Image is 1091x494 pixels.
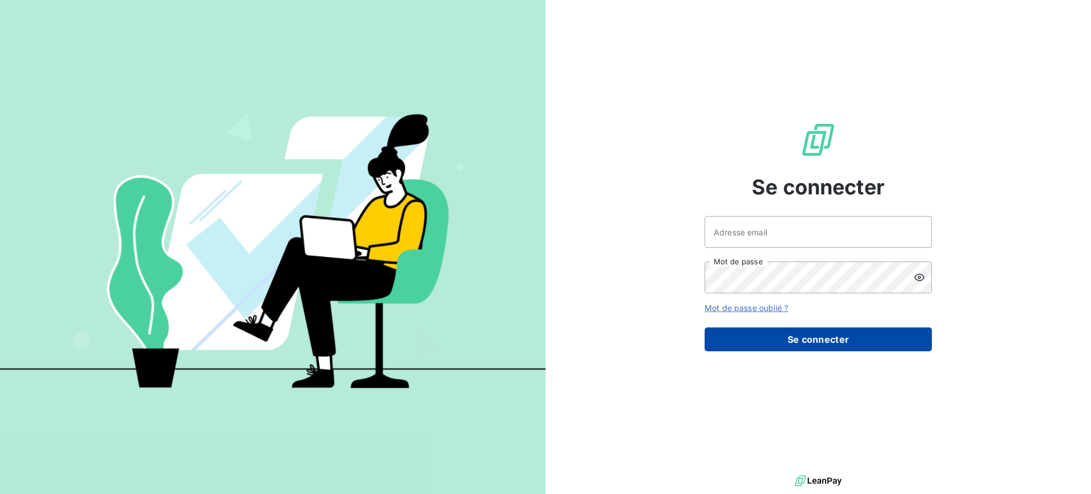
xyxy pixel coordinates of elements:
[705,303,788,313] a: Mot de passe oublié ?
[705,216,932,248] input: placeholder
[705,327,932,351] button: Se connecter
[752,172,885,202] span: Se connecter
[800,122,836,158] img: Logo LeanPay
[795,472,842,489] img: logo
